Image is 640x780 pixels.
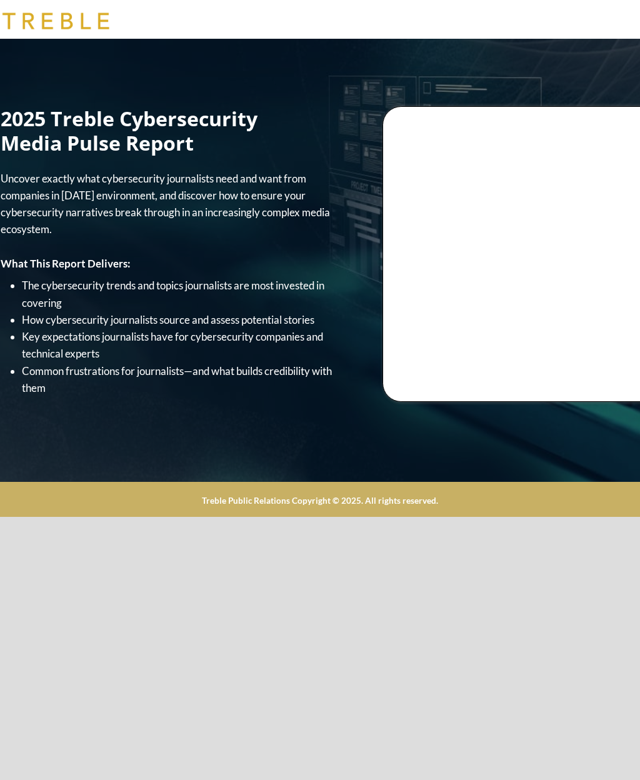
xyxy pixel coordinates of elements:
[22,364,332,394] span: Common frustrations for journalists—and what builds credibility with them
[1,257,130,270] strong: What This Report Delivers:
[1,172,330,236] span: Uncover exactly what cybersecurity journalists need and want from companies in [DATE] environment...
[202,496,438,506] strong: Treble Public Relations Copyright © 2025. All rights reserved.
[22,330,323,360] span: Key expectations journalists have for cybersecurity companies and technical experts
[22,279,324,309] span: The cybersecurity trends and topics journalists are most invested in covering
[22,313,314,326] span: How cybersecurity journalists source and assess potential stories
[1,105,257,156] span: 2025 Treble Cybersecurity Media Pulse Report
